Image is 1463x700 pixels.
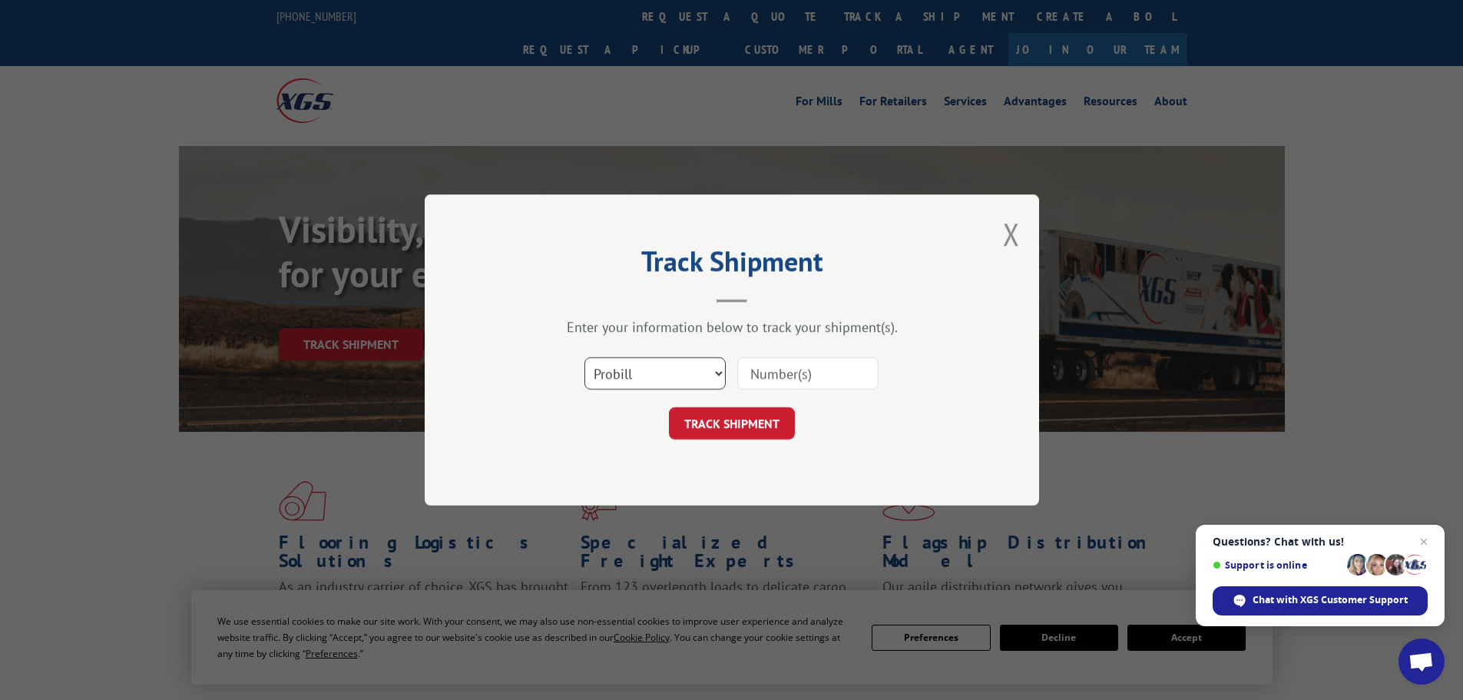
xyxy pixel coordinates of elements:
[501,318,962,336] div: Enter your information below to track your shipment(s).
[1213,586,1428,615] div: Chat with XGS Customer Support
[737,357,879,390] input: Number(s)
[669,407,795,440] button: TRACK SHIPMENT
[1213,536,1428,548] span: Questions? Chat with us!
[1415,532,1433,551] span: Close chat
[1003,214,1020,254] button: Close modal
[1398,639,1445,685] div: Open chat
[1213,559,1342,571] span: Support is online
[501,250,962,280] h2: Track Shipment
[1253,593,1408,607] span: Chat with XGS Customer Support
